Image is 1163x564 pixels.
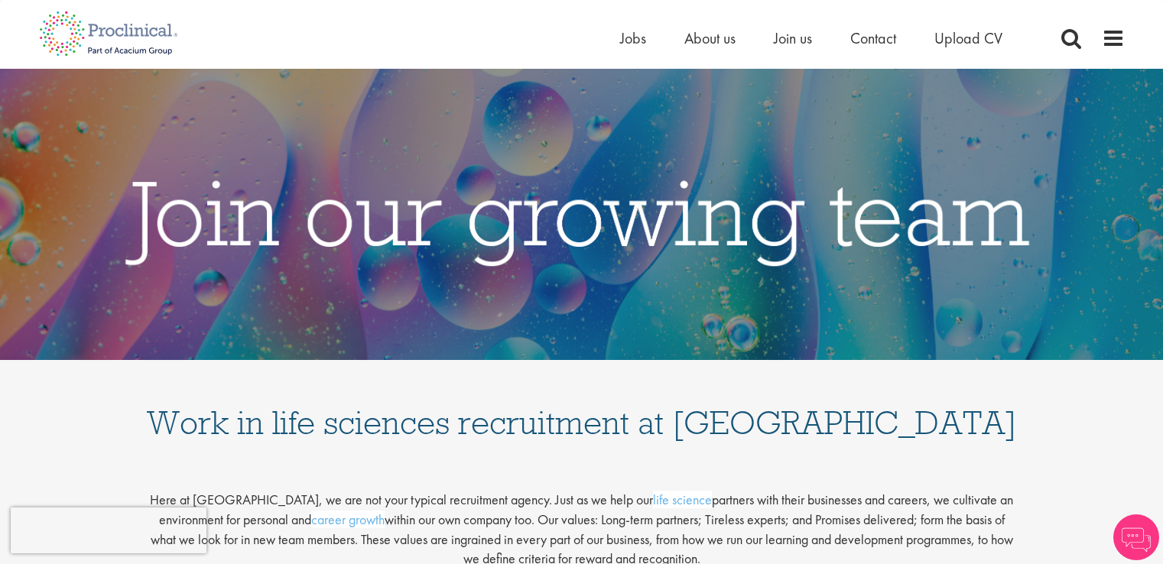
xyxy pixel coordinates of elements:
a: About us [684,28,736,48]
a: life science [653,491,712,508]
h1: Work in life sciences recruitment at [GEOGRAPHIC_DATA] [146,375,1018,439]
a: Join us [774,28,812,48]
iframe: reCAPTCHA [11,507,206,553]
a: Contact [850,28,896,48]
img: Chatbot [1113,514,1159,560]
a: Upload CV [934,28,1002,48]
a: career growth [311,511,385,528]
a: Jobs [620,28,646,48]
